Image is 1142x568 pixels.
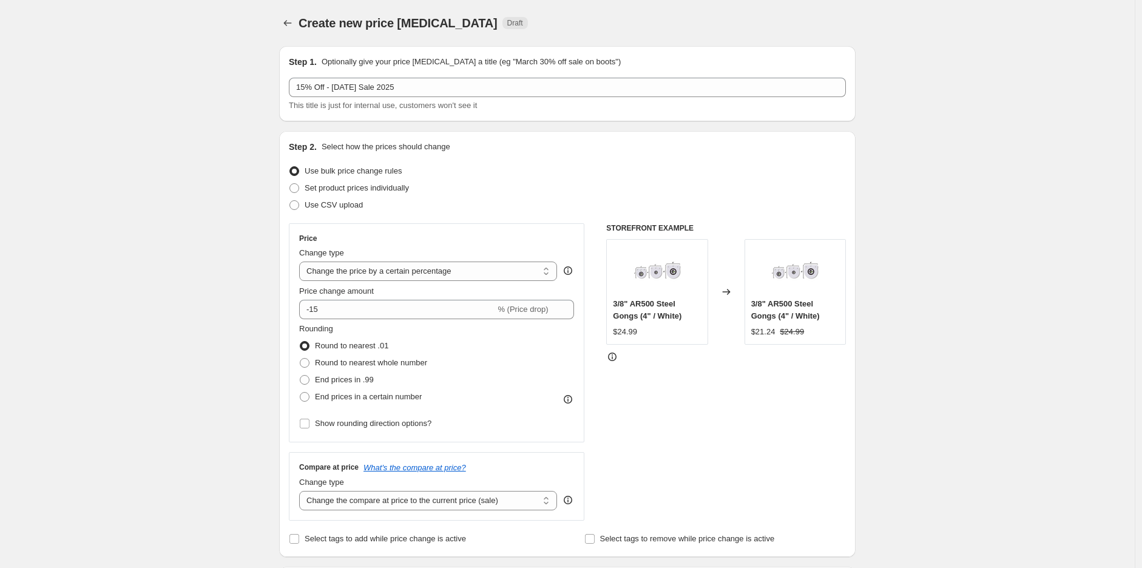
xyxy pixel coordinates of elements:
button: What's the compare at price? [363,463,466,472]
span: % (Price drop) [498,305,548,314]
span: Draft [507,18,523,28]
input: 30% off holiday sale [289,78,846,97]
h6: STOREFRONT EXAMPLE [606,223,846,233]
span: Show rounding direction options? [315,419,431,428]
img: dti-ar500-steel-gong-targets-white_80x.png [633,246,681,294]
span: Round to nearest whole number [315,358,427,367]
span: Use bulk price change rules [305,166,402,175]
div: $21.24 [751,326,775,338]
h3: Price [299,234,317,243]
img: dti-ar500-steel-gong-targets-white_80x.png [771,246,819,294]
div: help [562,265,574,277]
span: Set product prices individually [305,183,409,192]
span: 3/8" AR500 Steel Gongs (4" / White) [613,299,681,320]
input: -15 [299,300,495,319]
span: Select tags to add while price change is active [305,534,466,543]
p: Select how the prices should change [322,141,450,153]
span: Round to nearest .01 [315,341,388,350]
span: Change type [299,248,344,257]
strike: $24.99 [780,326,804,338]
span: Create new price [MEDICAL_DATA] [299,16,498,30]
span: Select tags to remove while price change is active [600,534,775,543]
h2: Step 2. [289,141,317,153]
span: Price change amount [299,286,374,296]
h3: Compare at price [299,462,359,472]
p: Optionally give your price [MEDICAL_DATA] a title (eg "March 30% off sale on boots") [322,56,621,68]
button: Price change jobs [279,15,296,32]
span: Use CSV upload [305,200,363,209]
span: End prices in a certain number [315,392,422,401]
h2: Step 1. [289,56,317,68]
div: $24.99 [613,326,637,338]
span: Rounding [299,324,333,333]
div: help [562,494,574,506]
span: Change type [299,478,344,487]
span: 3/8" AR500 Steel Gongs (4" / White) [751,299,820,320]
span: End prices in .99 [315,375,374,384]
span: This title is just for internal use, customers won't see it [289,101,477,110]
